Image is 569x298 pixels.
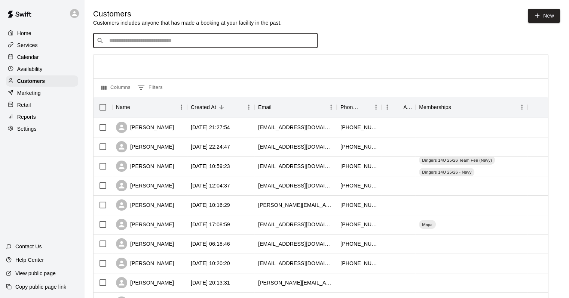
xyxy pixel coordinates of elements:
[258,201,333,209] div: audrey.denman88@gmail.com
[116,97,130,118] div: Name
[93,19,282,27] p: Customers includes anyone that has made a booking at your facility in the past.
[15,243,42,250] p: Contact Us
[216,102,227,112] button: Sort
[17,65,43,73] p: Availability
[130,102,141,112] button: Sort
[403,97,412,118] div: Age
[419,157,495,163] span: Dingers 14U 25/26 Team Fee (Navy)
[116,180,174,191] div: [PERSON_NAME]
[191,124,230,131] div: 2025-09-11 21:27:54
[93,33,318,48] div: Search customers by name or email
[6,111,78,122] a: Reports
[340,240,378,248] div: +14792560346
[258,97,272,118] div: Email
[258,260,333,267] div: ariannapaquin25@gmail.com
[191,260,230,267] div: 2025-09-02 10:20:20
[419,156,495,165] div: Dingers 14U 25/26 Team Fee (Navy)
[419,169,474,175] span: Dingers 14U 25/26 - Navy
[258,240,333,248] div: memahon85@gmail.com
[340,162,378,170] div: +14176580214
[419,168,474,177] div: Dingers 14U 25/26 - Navy
[116,199,174,211] div: [PERSON_NAME]
[17,89,41,97] p: Marketing
[17,113,36,121] p: Reports
[258,124,333,131] div: jennafrench84@gmail.com
[116,141,174,152] div: [PERSON_NAME]
[419,97,451,118] div: Memberships
[191,182,230,189] div: 2025-09-08 12:04:37
[6,123,78,134] a: Settings
[6,28,78,39] a: Home
[191,162,230,170] div: 2025-09-09 10:59:23
[6,87,78,99] a: Marketing
[258,279,333,286] div: zachary.stinnett@gmail.com
[17,101,31,109] p: Retail
[93,9,282,19] h5: Customers
[258,143,333,150] div: jordannuckolls18@gmail.com
[340,260,378,267] div: +14794585686
[340,201,378,209] div: +14796708541
[337,97,382,118] div: Phone Number
[325,102,337,113] button: Menu
[17,77,45,85] p: Customers
[116,219,174,230] div: [PERSON_NAME]
[340,182,378,189] div: +19402994813
[340,124,378,131] div: +19189649599
[6,99,78,111] a: Retail
[370,102,382,113] button: Menu
[191,240,230,248] div: 2025-09-05 06:18:46
[116,277,174,288] div: [PERSON_NAME]
[191,201,230,209] div: 2025-09-06 10:16:29
[176,102,187,113] button: Menu
[15,283,66,291] p: Copy public page link
[516,102,527,113] button: Menu
[258,182,333,189] div: saucedocassandra98@gmail.com
[116,238,174,249] div: [PERSON_NAME]
[258,162,333,170] div: gobblebrittany@gmail.com
[415,97,527,118] div: Memberships
[382,102,393,113] button: Menu
[116,122,174,133] div: [PERSON_NAME]
[15,256,44,264] p: Help Center
[6,52,78,63] a: Calendar
[382,97,415,118] div: Age
[419,221,436,227] span: Major
[191,143,230,150] div: 2025-09-09 22:24:47
[191,221,230,228] div: 2025-09-05 17:08:59
[135,82,165,94] button: Show filters
[272,102,282,112] button: Sort
[116,161,174,172] div: [PERSON_NAME]
[100,82,132,94] button: Select columns
[6,40,78,51] a: Services
[17,30,31,37] p: Home
[17,125,37,133] p: Settings
[6,63,78,75] a: Availability
[191,279,230,286] div: 2025-08-28 20:13:31
[17,41,38,49] p: Services
[528,9,560,23] a: New
[112,97,187,118] div: Name
[6,75,78,87] a: Customers
[340,221,378,228] div: +14793684409
[17,53,39,61] p: Calendar
[254,97,337,118] div: Email
[243,102,254,113] button: Menu
[340,97,360,118] div: Phone Number
[419,220,436,229] div: Major
[340,143,378,150] div: +14175979710
[191,97,216,118] div: Created At
[258,221,333,228] div: itvanderhoff@gmail.com
[360,102,370,112] button: Sort
[451,102,462,112] button: Sort
[116,258,174,269] div: [PERSON_NAME]
[187,97,254,118] div: Created At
